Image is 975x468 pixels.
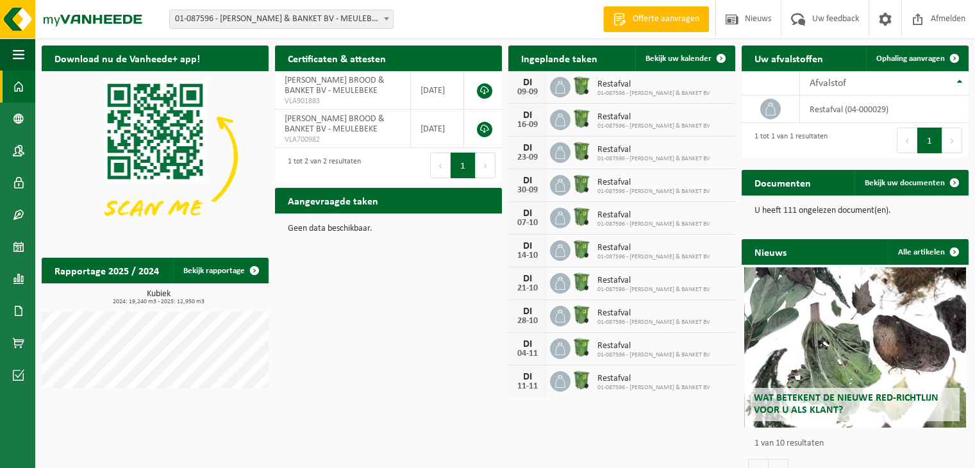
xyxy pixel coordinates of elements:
h2: Documenten [742,170,824,195]
div: 11-11 [515,382,540,391]
span: Restafval [597,243,710,253]
div: 28-10 [515,317,540,326]
button: Next [942,128,962,153]
span: 01-087596 - [PERSON_NAME] & BANKET BV [597,122,710,130]
span: 01-087596 - SEYS GUY BROOD & BANKET BV - MEULEBEKE [170,10,393,28]
button: Previous [897,128,917,153]
span: VLA901883 [285,96,401,106]
span: Wat betekent de nieuwe RED-richtlijn voor u als klant? [754,393,938,415]
span: Afvalstof [810,78,846,88]
img: WB-0370-HPE-GN-01 [571,337,592,358]
span: 01-087596 - [PERSON_NAME] & BANKET BV [597,384,710,392]
p: U heeft 111 ongelezen document(en). [754,206,956,215]
span: 01-087596 - [PERSON_NAME] & BANKET BV [597,351,710,359]
span: 2024: 19,240 m3 - 2025: 12,950 m3 [48,299,269,305]
h2: Aangevraagde taken [275,188,391,213]
img: Download de VHEPlus App [42,71,269,242]
span: [PERSON_NAME] BROOD & BANKET BV - MEULEBEKE [285,76,385,96]
td: [DATE] [411,71,464,110]
div: DI [515,208,540,219]
span: Restafval [597,145,710,155]
button: 1 [451,153,476,178]
span: Restafval [597,210,710,221]
div: DI [515,372,540,382]
span: Restafval [597,112,710,122]
div: 21-10 [515,284,540,293]
div: 07-10 [515,219,540,228]
span: VLA700982 [285,135,401,145]
span: 01-087596 - [PERSON_NAME] & BANKET BV [597,253,710,261]
span: Restafval [597,276,710,286]
img: WB-0370-HPE-GN-01 [571,206,592,228]
button: Next [476,153,496,178]
h2: Download nu de Vanheede+ app! [42,46,213,71]
span: Restafval [597,374,710,384]
img: WB-0370-HPE-GN-01 [571,75,592,97]
td: [DATE] [411,110,464,148]
h3: Kubiek [48,290,269,305]
span: 01-087596 - [PERSON_NAME] & BANKET BV [597,319,710,326]
a: Offerte aanvragen [603,6,709,32]
span: 01-087596 - [PERSON_NAME] & BANKET BV [597,155,710,163]
div: DI [515,274,540,284]
div: DI [515,110,540,121]
div: 30-09 [515,186,540,195]
span: [PERSON_NAME] BROOD & BANKET BV - MEULEBEKE [285,114,385,134]
div: DI [515,78,540,88]
span: 01-087596 - [PERSON_NAME] & BANKET BV [597,188,710,196]
span: 01-087596 - [PERSON_NAME] & BANKET BV [597,221,710,228]
button: Previous [430,153,451,178]
img: WB-0370-HPE-GN-01 [571,108,592,130]
img: WB-0370-HPE-GN-01 [571,369,592,391]
span: 01-087596 - [PERSON_NAME] & BANKET BV [597,90,710,97]
div: DI [515,143,540,153]
h2: Rapportage 2025 / 2024 [42,258,172,283]
div: 1 tot 1 van 1 resultaten [748,126,828,155]
a: Bekijk rapportage [173,258,267,283]
div: 16-09 [515,121,540,130]
img: WB-0370-HPE-GN-01 [571,304,592,326]
div: 23-09 [515,153,540,162]
span: Bekijk uw kalender [646,54,712,63]
p: 1 van 10 resultaten [754,439,962,448]
div: DI [515,339,540,349]
h2: Ingeplande taken [508,46,610,71]
a: Wat betekent de nieuwe RED-richtlijn voor u als klant? [744,267,967,428]
span: Offerte aanvragen [629,13,703,26]
td: restafval (04-000029) [800,96,969,123]
span: Ophaling aanvragen [876,54,945,63]
img: WB-0370-HPE-GN-01 [571,140,592,162]
span: Restafval [597,79,710,90]
a: Bekijk uw kalender [635,46,734,71]
div: 1 tot 2 van 2 resultaten [281,151,361,180]
span: 01-087596 - [PERSON_NAME] & BANKET BV [597,286,710,294]
h2: Certificaten & attesten [275,46,399,71]
div: 09-09 [515,88,540,97]
h2: Nieuws [742,239,799,264]
a: Alle artikelen [888,239,967,265]
div: DI [515,241,540,251]
button: 1 [917,128,942,153]
div: 04-11 [515,349,540,358]
div: DI [515,176,540,186]
p: Geen data beschikbaar. [288,224,489,233]
div: 14-10 [515,251,540,260]
img: WB-0370-HPE-GN-01 [571,271,592,293]
h2: Uw afvalstoffen [742,46,836,71]
span: Restafval [597,308,710,319]
a: Ophaling aanvragen [866,46,967,71]
span: Bekijk uw documenten [865,179,945,187]
span: Restafval [597,341,710,351]
img: WB-0370-HPE-GN-01 [571,238,592,260]
div: DI [515,306,540,317]
span: 01-087596 - SEYS GUY BROOD & BANKET BV - MEULEBEKE [169,10,394,29]
a: Bekijk uw documenten [854,170,967,196]
span: Restafval [597,178,710,188]
img: WB-0370-HPE-GN-01 [571,173,592,195]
